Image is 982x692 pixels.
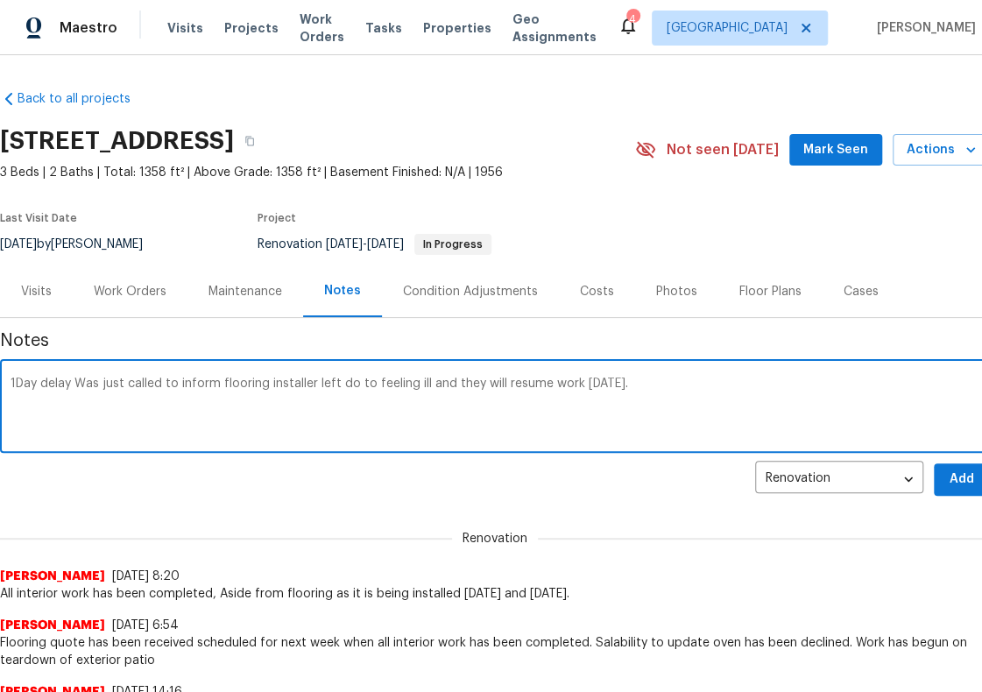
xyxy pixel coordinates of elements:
span: Visits [167,19,203,37]
span: - [326,238,404,251]
span: Tasks [365,22,402,34]
div: 4 [626,11,639,28]
span: [GEOGRAPHIC_DATA] [667,19,788,37]
div: Work Orders [94,283,166,300]
span: In Progress [416,239,490,250]
button: Mark Seen [789,134,882,166]
span: Project [258,213,296,223]
button: Copy Address [234,125,265,157]
div: Cases [844,283,879,300]
span: [PERSON_NAME] [870,19,976,37]
span: [DATE] [326,238,363,251]
span: Mark Seen [803,139,868,161]
span: Add [948,469,976,491]
span: Maestro [60,19,117,37]
span: [DATE] 6:54 [112,619,179,632]
div: Photos [656,283,697,300]
span: Renovation [258,238,491,251]
span: Projects [224,19,279,37]
div: Renovation [755,458,923,501]
div: Condition Adjustments [403,283,538,300]
textarea: 1Day delay Was just called to inform flooring installer left do to feeling ill and they will resu... [11,378,979,439]
div: Visits [21,283,52,300]
span: Properties [423,19,491,37]
div: Costs [580,283,614,300]
span: [DATE] 8:20 [112,570,180,583]
span: Geo Assignments [512,11,597,46]
span: Actions [907,139,976,161]
div: Floor Plans [739,283,802,300]
div: Notes [324,282,361,300]
div: Maintenance [208,283,282,300]
span: Not seen [DATE] [667,141,779,159]
span: Work Orders [300,11,344,46]
span: Renovation [452,530,538,547]
span: [DATE] [367,238,404,251]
